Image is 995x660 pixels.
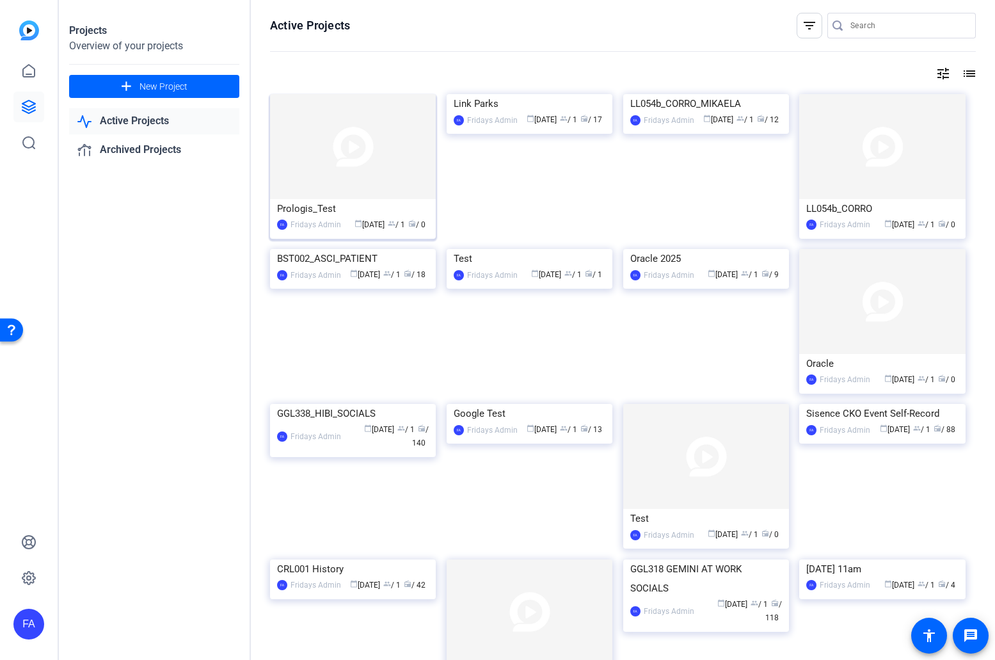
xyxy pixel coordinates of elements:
div: FA [806,580,816,590]
div: Projects [69,23,239,38]
div: Fridays Admin [820,424,870,437]
span: [DATE] [708,270,738,279]
span: radio [771,599,779,607]
div: Test [630,509,782,528]
div: Test [454,249,605,268]
span: radio [585,270,593,277]
span: group [918,374,925,382]
div: Fridays Admin [467,424,518,437]
span: [DATE] [884,375,914,384]
div: Fridays Admin [820,373,870,386]
span: radio [580,424,588,432]
div: FA [630,115,641,125]
span: / 1 [918,220,935,229]
span: / 0 [938,375,955,384]
span: / 1 [913,425,930,434]
span: group [736,115,744,122]
a: Archived Projects [69,137,239,163]
span: [DATE] [884,220,914,229]
div: Fridays Admin [644,114,694,127]
span: calendar_today [717,599,725,607]
div: [DATE] 11am [806,559,958,579]
span: / 1 [736,115,754,124]
span: group [560,424,568,432]
span: [DATE] [350,270,380,279]
div: Google Test [454,404,605,423]
span: / 12 [757,115,779,124]
div: Sisence CKO Event Self-Record [806,404,958,423]
div: LL054b_CORRO [806,199,958,218]
div: FA [630,530,641,540]
div: FA [277,431,287,442]
mat-icon: accessibility [921,628,937,643]
span: radio [761,270,769,277]
span: group [388,220,395,227]
div: Fridays Admin [820,579,870,592]
span: group [383,580,391,588]
span: [DATE] [880,425,910,434]
div: FA [277,270,287,280]
span: / 118 [765,600,782,622]
span: / 1 [751,600,768,609]
button: New Project [69,75,239,98]
span: calendar_today [884,374,892,382]
span: [DATE] [531,270,561,279]
div: Fridays Admin [644,529,694,542]
span: calendar_today [527,424,534,432]
span: / 4 [938,581,955,590]
span: / 17 [580,115,602,124]
span: calendar_today [354,220,362,227]
div: FA [806,425,816,435]
span: radio [938,220,946,227]
span: / 1 [560,115,577,124]
span: group [383,270,391,277]
span: group [564,270,572,277]
span: radio [580,115,588,122]
span: calendar_today [703,115,711,122]
span: group [918,220,925,227]
span: / 1 [397,425,415,434]
div: FA [630,606,641,616]
span: radio [418,424,426,432]
mat-icon: add [118,79,134,95]
span: group [560,115,568,122]
span: radio [938,374,946,382]
span: / 1 [383,581,401,590]
div: FA [277,220,287,230]
span: / 9 [761,270,779,279]
span: calendar_today [527,115,534,122]
div: Link Parks [454,94,605,113]
span: group [918,580,925,588]
div: FA [454,115,464,125]
span: group [913,424,921,432]
span: / 13 [580,425,602,434]
div: Fridays Admin [291,430,341,443]
span: [DATE] [527,425,557,434]
div: FA [454,270,464,280]
span: radio [408,220,416,227]
span: radio [761,529,769,537]
span: [DATE] [884,581,914,590]
mat-icon: message [963,628,978,643]
mat-icon: filter_list [802,18,817,33]
div: BST002_ASCI_PATIENT [277,249,429,268]
span: calendar_today [708,270,715,277]
div: FA [277,580,287,590]
span: [DATE] [703,115,733,124]
div: Fridays Admin [291,269,341,282]
span: / 1 [585,270,602,279]
img: blue-gradient.svg [19,20,39,40]
div: FA [630,270,641,280]
div: FA [806,220,816,230]
div: FA [13,609,44,640]
h1: Active Projects [270,18,350,33]
span: radio [934,424,941,432]
div: Fridays Admin [820,218,870,231]
span: / 140 [412,425,429,447]
span: / 0 [408,220,426,229]
span: / 1 [383,270,401,279]
span: [DATE] [354,220,385,229]
div: Fridays Admin [291,218,341,231]
span: / 1 [741,270,758,279]
span: / 88 [934,425,955,434]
